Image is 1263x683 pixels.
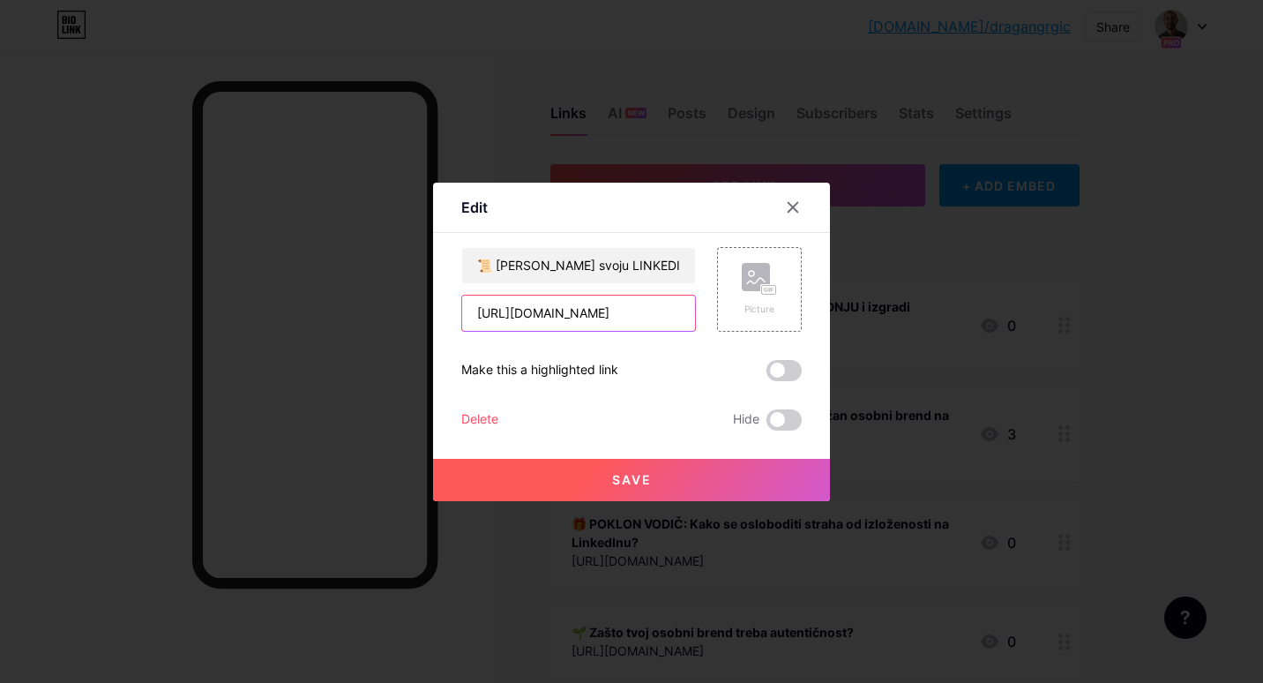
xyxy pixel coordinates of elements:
div: Make this a highlighted link [461,360,618,381]
input: URL [462,296,695,331]
div: Delete [461,409,498,431]
div: Edit [461,197,488,218]
button: Save [433,459,830,501]
span: Save [612,472,652,487]
span: Hide [733,409,759,431]
input: Title [462,248,695,283]
div: Picture [742,303,777,316]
